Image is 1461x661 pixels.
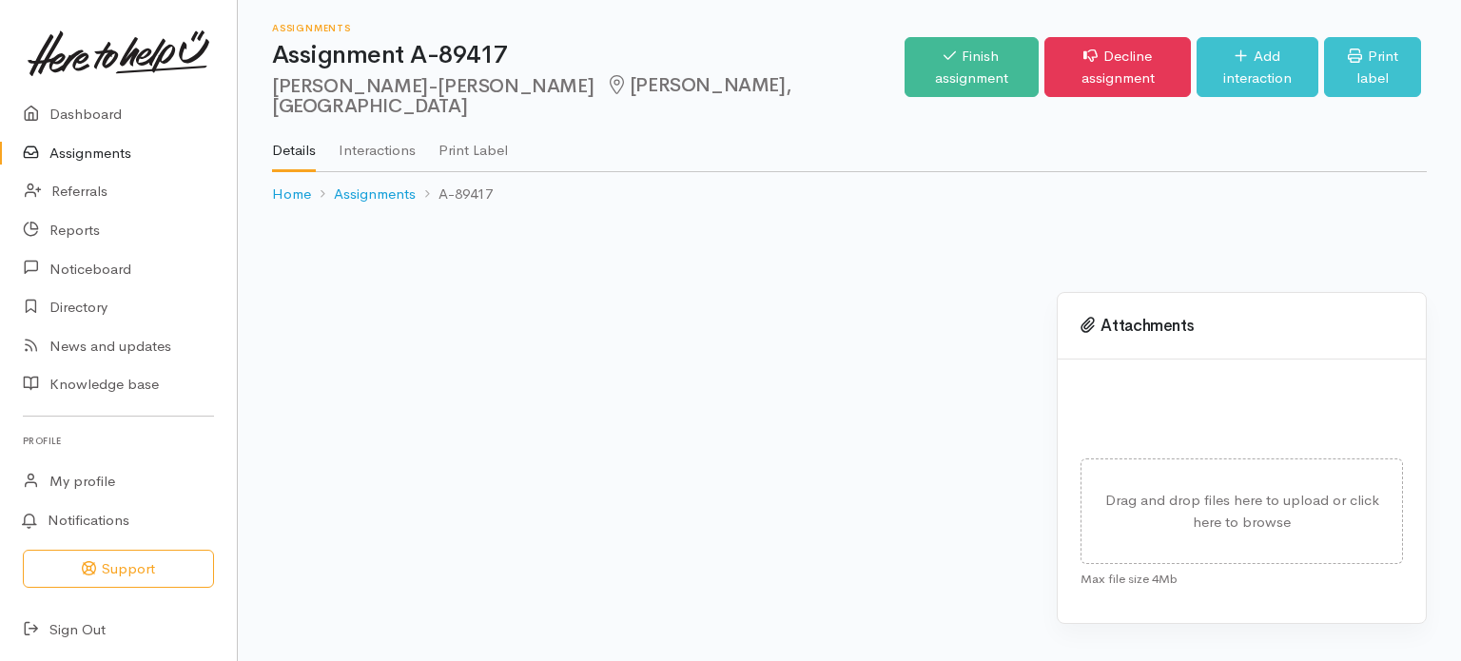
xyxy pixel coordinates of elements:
[1044,37,1190,97] a: Decline assignment
[272,184,311,205] a: Home
[272,42,905,69] h1: Assignment A-89417
[272,172,1427,217] nav: breadcrumb
[1324,37,1421,97] a: Print label
[23,550,214,589] button: Support
[416,184,493,205] li: A-89417
[1197,37,1319,97] a: Add interaction
[23,428,214,454] h6: Profile
[1081,317,1403,336] h3: Attachments
[272,73,790,118] span: [PERSON_NAME], [GEOGRAPHIC_DATA]
[334,184,416,205] a: Assignments
[438,117,508,170] a: Print Label
[1105,491,1379,531] span: Drag and drop files here to upload or click here to browse
[272,23,905,33] h6: Assignments
[339,117,416,170] a: Interactions
[272,117,316,172] a: Details
[272,75,905,118] h2: [PERSON_NAME]-[PERSON_NAME]
[1081,564,1403,589] div: Max file size 4Mb
[905,37,1040,97] a: Finish assignment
